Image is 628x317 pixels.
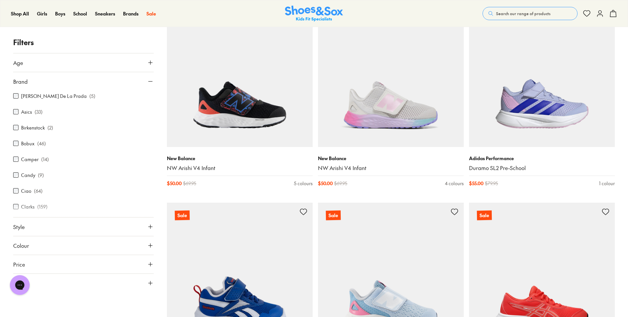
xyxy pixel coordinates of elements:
a: Sneakers [95,10,115,17]
div: 1 colour [599,180,615,187]
span: Style [13,223,25,231]
a: Sale [167,1,313,147]
p: Sale [326,211,341,220]
button: Search our range of products [483,7,578,20]
a: Boys [55,10,65,17]
img: SNS_Logo_Responsive.svg [285,6,343,22]
p: ( 9 ) [38,172,44,179]
label: Bobux [21,140,35,147]
p: ( 64 ) [34,187,43,194]
label: Ciao [21,187,31,194]
p: New Balance [318,155,464,162]
span: $ 50.00 [167,180,182,187]
button: Colour [13,236,154,255]
span: $ 69.95 [334,180,347,187]
span: $ 69.95 [183,180,196,187]
a: Girls [37,10,47,17]
iframe: Gorgias live chat messenger [7,273,33,297]
p: Filters [13,37,154,48]
a: NW Arishi V4 Infant [318,164,464,172]
span: Brand [13,77,28,85]
label: [PERSON_NAME] De La Prada [21,93,87,100]
p: Adidas Performance [469,155,615,162]
button: Style [13,217,154,236]
button: Brand [13,72,154,91]
button: Price [13,255,154,274]
p: New Balance [167,155,313,162]
label: Birkenstock [21,124,45,131]
span: Price [13,260,25,268]
a: Duramo SL2 Pre-School [469,164,615,172]
a: NW Arishi V4 Infant [167,164,313,172]
span: Colour [13,242,29,249]
p: ( 159 ) [37,203,47,210]
p: ( 46 ) [37,140,46,147]
label: Asics [21,108,32,115]
p: ( 14 ) [41,156,49,163]
label: Camper [21,156,39,163]
p: ( 33 ) [35,108,43,115]
a: Brands [123,10,139,17]
a: Sale [146,10,156,17]
a: Shop All [11,10,29,17]
a: Sale [469,1,615,147]
span: Search our range of products [496,11,550,16]
a: Shoes & Sox [285,6,343,22]
button: Size [13,274,154,292]
button: Age [13,53,154,72]
label: Candy [21,172,35,179]
p: ( 2 ) [47,124,53,131]
a: School [73,10,87,17]
p: Sale [175,211,190,220]
div: 4 colours [445,180,464,187]
span: $ 50.00 [318,180,333,187]
a: Sale [318,1,464,147]
p: Sale [477,211,492,220]
span: $ 79.95 [485,180,498,187]
label: Clarks [21,203,35,210]
div: 5 colours [294,180,313,187]
span: Age [13,59,23,67]
span: $ 55.00 [469,180,484,187]
p: ( 5 ) [89,93,95,100]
